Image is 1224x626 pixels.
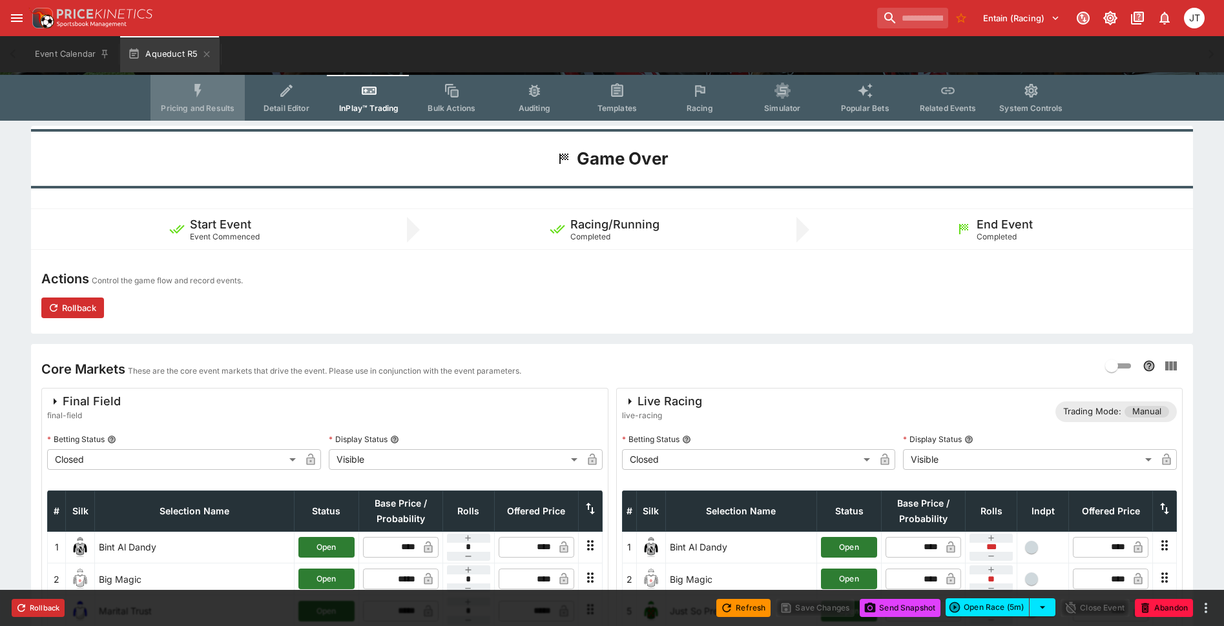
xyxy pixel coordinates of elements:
td: 2 [48,563,66,595]
th: Base Price / Probability [358,490,442,531]
img: runner 1 [70,537,90,558]
button: Connected to PK [1072,6,1095,30]
td: 2 [622,563,636,595]
span: live-racing [622,409,702,422]
button: Select Tenant [975,8,1068,28]
span: Manual [1125,405,1169,418]
img: runner 2 [641,569,661,589]
img: PriceKinetics Logo [28,5,54,31]
span: Detail Editor [264,103,309,113]
div: Closed [47,449,300,470]
span: Bulk Actions [428,103,475,113]
td: Big Magic [95,563,295,595]
button: Toggle light/dark mode [1099,6,1122,30]
span: Event Commenced [190,232,260,241]
span: Templates [597,103,637,113]
span: Related Events [920,103,976,113]
div: Live Racing [622,394,702,409]
p: Display Status [903,434,962,445]
h5: End Event [977,217,1033,232]
th: # [48,490,66,531]
button: Display Status [964,435,973,444]
th: Rolls [966,490,1017,531]
td: Bint Al Dandy [665,531,817,563]
img: runner 1 [641,537,661,558]
h4: Actions [41,270,89,287]
td: 1 [622,531,636,563]
th: Selection Name [95,490,295,531]
div: Visible [329,449,582,470]
span: System Controls [999,103,1063,113]
p: Control the game flow and record events. [92,274,243,287]
td: Bint Al Dandy [95,531,295,563]
h5: Start Event [190,217,251,232]
th: Silk [636,490,665,531]
p: These are the core event markets that drive the event. Please use in conjunction with the event p... [128,365,521,378]
span: Simulator [764,103,800,113]
button: Notifications [1153,6,1176,30]
button: Aqueduct R5 [120,36,220,72]
span: Completed [977,232,1017,241]
th: Selection Name [665,490,817,531]
img: runner 2 [70,569,90,589]
button: Josh Tanner [1180,4,1208,32]
h4: Core Markets [41,361,125,378]
button: Send Snapshot [860,599,940,617]
span: Completed [570,232,610,241]
button: Open [298,569,355,589]
span: Pricing and Results [161,103,234,113]
th: Offered Price [494,490,578,531]
span: Popular Bets [841,103,889,113]
h1: Game Over [577,148,669,170]
div: Josh Tanner [1184,8,1205,28]
td: 1 [48,531,66,563]
p: Display Status [329,434,388,445]
button: Abandon [1135,599,1193,617]
button: Documentation [1126,6,1149,30]
button: Open Race (5m) [946,598,1030,616]
button: select merge strategy [1030,598,1055,616]
th: # [622,490,636,531]
button: Open [821,537,877,558]
button: Display Status [390,435,399,444]
span: InPlay™ Trading [339,103,399,113]
div: Event type filters [150,75,1073,121]
th: Status [294,490,358,531]
img: Sportsbook Management [57,21,127,27]
button: Event Calendar [27,36,118,72]
th: Base Price / Probability [882,490,966,531]
div: split button [946,598,1055,616]
button: Open [821,569,877,589]
th: Rolls [442,490,494,531]
span: final-field [47,409,121,422]
th: Status [817,490,882,531]
input: search [877,8,948,28]
th: Silk [66,490,95,531]
img: PriceKinetics [57,9,152,19]
button: Rollback [41,298,104,318]
button: Open [298,537,355,558]
div: Final Field [47,394,121,409]
div: Closed [622,449,875,470]
p: Betting Status [622,434,679,445]
th: Independent [1017,490,1069,531]
p: Betting Status [47,434,105,445]
button: Betting Status [107,435,116,444]
button: open drawer [5,6,28,30]
td: Big Magic [665,563,817,595]
button: No Bookmarks [951,8,971,28]
button: Refresh [716,599,771,617]
th: Offered Price [1069,490,1153,531]
button: Rollback [12,599,65,617]
span: Mark an event as closed and abandoned. [1135,600,1193,613]
span: Auditing [519,103,550,113]
h5: Racing/Running [570,217,659,232]
button: more [1198,600,1214,616]
div: Visible [903,449,1156,470]
button: Betting Status [682,435,691,444]
p: Trading Mode: [1063,405,1121,418]
span: Racing [687,103,713,113]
